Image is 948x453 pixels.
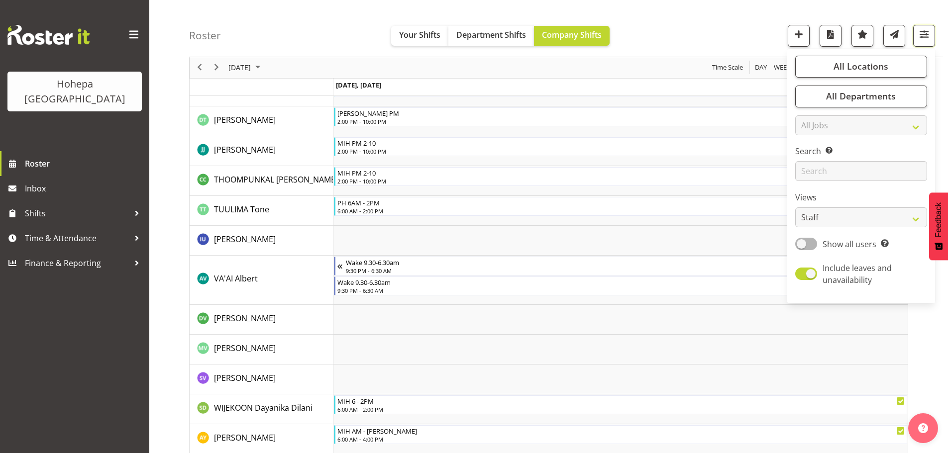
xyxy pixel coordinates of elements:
span: Time & Attendance [25,231,129,246]
span: Inbox [25,181,144,196]
div: Hohepa [GEOGRAPHIC_DATA] [17,77,132,106]
span: Feedback [934,202,943,237]
img: Rosterit website logo [7,25,90,45]
span: Roster [25,156,144,171]
button: Feedback - Show survey [929,192,948,260]
span: Finance & Reporting [25,256,129,271]
img: help-xxl-2.png [918,423,928,433]
button: Filter Shifts [913,25,935,47]
span: Shifts [25,206,129,221]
